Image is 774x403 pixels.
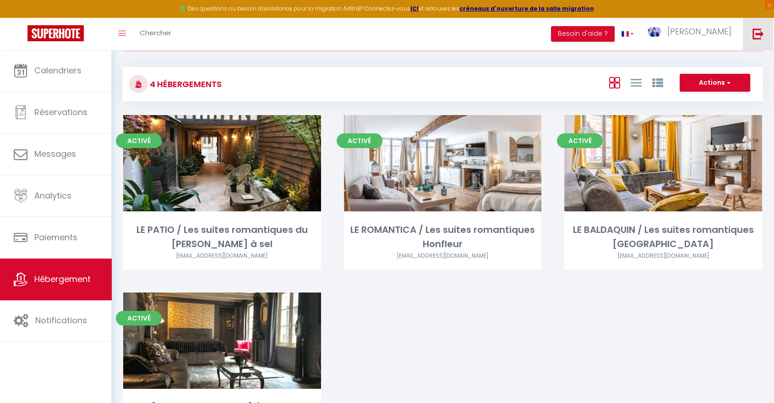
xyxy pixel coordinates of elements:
[557,133,603,148] span: Activé
[34,148,76,160] span: Messages
[140,28,171,38] span: Chercher
[410,5,419,12] a: ICI
[564,223,762,252] div: LE BALDAQUIN / Les suites romantiques [GEOGRAPHIC_DATA]
[34,106,87,118] span: Réservations
[564,252,762,260] div: Airbnb
[344,223,542,252] div: LE ROMANTICA / Les suites romantiques Honfleur
[652,75,663,90] a: Vue par Groupe
[116,311,162,326] span: Activé
[630,75,641,90] a: Vue en Liste
[337,133,382,148] span: Activé
[34,65,82,76] span: Calendriers
[27,25,84,41] img: Super Booking
[459,5,594,12] a: créneaux d'ouverture de la salle migration
[680,74,750,92] button: Actions
[667,26,731,37] span: [PERSON_NAME]
[609,75,620,90] a: Vue en Box
[123,252,321,260] div: Airbnb
[34,232,77,243] span: Paiements
[123,223,321,252] div: LE PATIO / Les suites romantiques du [PERSON_NAME] à sel
[551,26,615,42] button: Besoin d'aide ?
[147,74,222,94] h3: 4 Hébergements
[133,18,178,50] a: Chercher
[34,273,91,285] span: Hébergement
[344,252,542,260] div: Airbnb
[35,315,87,326] span: Notifications
[34,190,71,201] span: Analytics
[641,18,743,50] a: ... [PERSON_NAME]
[752,28,764,39] img: logout
[116,133,162,148] span: Activé
[7,4,35,31] button: Ouvrir le widget de chat LiveChat
[648,27,661,37] img: ...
